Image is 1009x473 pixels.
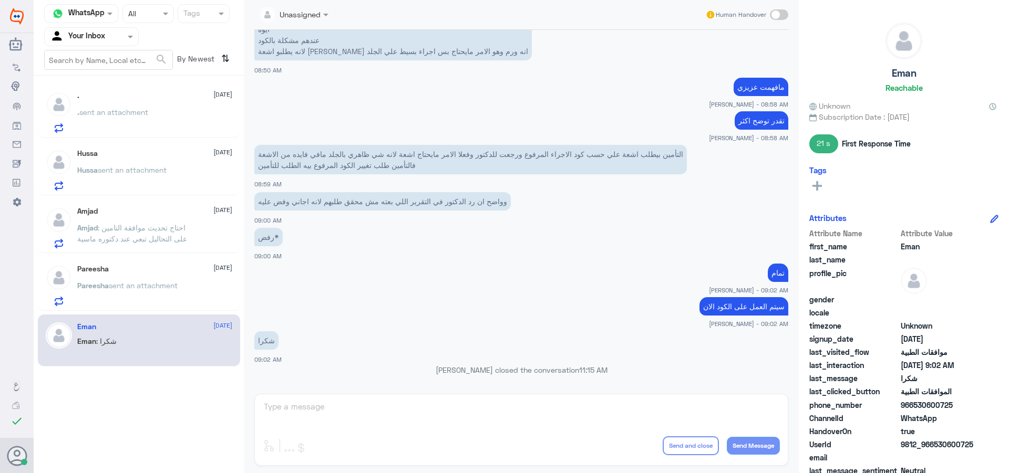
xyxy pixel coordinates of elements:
[50,29,66,45] img: yourInbox.svg
[663,436,719,455] button: Send and close
[709,133,788,142] span: [PERSON_NAME] - 08:58 AM
[213,321,232,330] span: [DATE]
[77,223,187,243] span: : احتاج تحديث موافقة التامين على التحاليل تبعي عند دكتوره ماسية
[77,149,98,158] h5: Hussa
[11,415,23,427] i: check
[79,108,148,117] span: sent an attachment
[254,253,282,259] span: 09:00 AM
[709,286,788,295] span: [PERSON_NAME] - 09:02 AM
[77,91,79,100] h5: .
[213,148,232,157] span: [DATE]
[901,333,977,344] span: 2025-08-12T17:11:57.817Z
[809,360,899,371] span: last_interaction
[699,297,788,316] p: 16/8/2025, 9:02 AM
[886,83,923,92] h6: Reachable
[77,265,109,274] h5: Pareesha
[734,78,788,96] p: 16/8/2025, 8:58 AM
[254,217,282,224] span: 09:00 AM
[809,426,899,437] span: HandoverOn
[768,264,788,282] p: 16/8/2025, 9:02 AM
[173,50,217,71] span: By Newest
[213,90,232,99] span: [DATE]
[901,386,977,397] span: الموافقات الطبية
[901,373,977,384] span: شكرا
[182,7,200,21] div: Tags
[77,223,98,232] span: Amjad
[77,322,96,331] h5: Eman
[50,6,66,22] img: whatsapp.png
[842,138,911,149] span: First Response Time
[709,100,788,109] span: [PERSON_NAME] - 08:58 AM
[98,165,167,174] span: sent an attachment
[809,386,899,397] span: last_clicked_button
[809,346,899,358] span: last_visited_flow
[579,365,608,374] span: 11:15 AM
[901,400,977,411] span: 966530600725
[96,337,117,345] span: : شكرا
[901,426,977,437] span: true
[155,53,168,66] span: search
[809,320,899,331] span: timezone
[254,67,282,73] span: 08:50 AM
[46,207,72,233] img: defaultAdmin.png
[809,254,899,265] span: last_name
[809,294,899,305] span: gender
[809,241,899,252] span: first_name
[809,111,998,122] span: Subscription Date : [DATE]
[10,8,24,25] img: Widebot Logo
[809,452,899,463] span: email
[886,23,922,59] img: defaultAdmin.png
[716,10,766,19] span: Human Handover
[254,192,511,211] p: 16/8/2025, 9:00 AM
[901,228,977,239] span: Attribute Value
[77,337,96,345] span: Eman
[46,265,72,291] img: defaultAdmin.png
[809,373,899,384] span: last_message
[77,165,98,174] span: Hussa
[809,333,899,344] span: signup_date
[901,320,977,331] span: Unknown
[901,268,927,294] img: defaultAdmin.png
[901,294,977,305] span: null
[809,268,899,292] span: profile_pic
[77,108,79,117] span: .
[735,111,788,130] p: 16/8/2025, 8:58 AM
[901,413,977,424] span: 2
[901,439,977,450] span: 9812_966530600725
[727,437,780,455] button: Send Message
[46,322,72,349] img: defaultAdmin.png
[155,51,168,68] button: search
[221,50,230,67] i: ⇅
[7,446,27,466] button: Avatar
[901,241,977,252] span: Eman
[809,228,899,239] span: Attribute Name
[254,364,788,375] p: [PERSON_NAME] closed the conversation
[45,50,172,69] input: Search by Name, Local etc…
[809,165,827,175] h6: Tags
[809,413,899,424] span: ChannelId
[254,181,282,187] span: 08:59 AM
[46,91,72,118] img: defaultAdmin.png
[809,400,899,411] span: phone_number
[809,439,899,450] span: UserId
[809,100,850,111] span: Unknown
[809,307,899,318] span: locale
[77,207,98,216] h5: Amjad
[254,331,279,350] p: 16/8/2025, 9:02 AM
[809,213,847,223] h6: Attributes
[709,319,788,328] span: [PERSON_NAME] - 09:02 AM
[901,360,977,371] span: 2025-08-16T06:02:29.851Z
[77,281,109,290] span: Pareesha
[809,134,838,153] span: 21 s
[901,307,977,318] span: null
[213,205,232,215] span: [DATE]
[901,346,977,358] span: موافقات الطبية
[46,149,72,175] img: defaultAdmin.png
[901,452,977,463] span: null
[109,281,178,290] span: sent an attachment
[254,145,687,174] p: 16/8/2025, 8:59 AM
[254,20,532,60] p: 16/8/2025, 8:50 AM
[892,67,917,79] h5: Eman
[254,228,283,246] p: 16/8/2025, 9:00 AM
[213,263,232,272] span: [DATE]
